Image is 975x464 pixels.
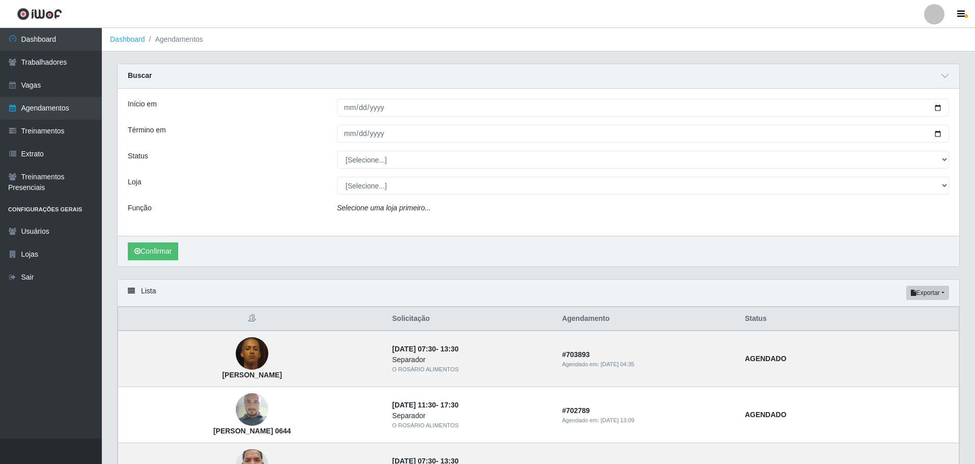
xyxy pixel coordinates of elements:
[128,177,141,187] label: Loja
[392,354,550,365] div: Separador
[556,307,739,331] th: Agendamento
[392,401,436,409] time: [DATE] 11:30
[222,371,282,379] strong: [PERSON_NAME]
[745,411,787,419] strong: AGENDADO
[110,35,145,43] a: Dashboard
[128,125,166,135] label: Término em
[118,280,959,307] div: Lista
[739,307,959,331] th: Status
[392,345,436,353] time: [DATE] 07:30
[128,203,152,213] label: Função
[236,381,268,439] img: Manoel Josivan da Cunha 0644
[128,71,152,79] strong: Buscar
[562,406,590,415] strong: # 702789
[337,99,949,117] input: 00/00/0000
[392,421,550,430] div: O ROSÁRIO ALIMENTOS
[562,360,733,369] div: Agendado em:
[562,350,590,359] strong: # 703893
[128,242,178,260] button: Confirmar
[392,411,550,421] div: Separador
[386,307,556,331] th: Solicitação
[145,34,203,45] li: Agendamentos
[562,416,733,425] div: Agendado em:
[392,401,458,409] strong: -
[601,361,634,367] time: [DATE] 04:35
[906,286,949,300] button: Exportar
[392,345,458,353] strong: -
[337,204,431,212] i: Selecione uma loja primeiro...
[440,345,459,353] time: 13:30
[337,125,949,143] input: 00/00/0000
[102,28,975,51] nav: breadcrumb
[236,332,268,375] img: Júlio Cesar Lima da Silva
[128,99,157,110] label: Início em
[128,151,148,161] label: Status
[392,365,550,374] div: O ROSÁRIO ALIMENTOS
[17,8,62,20] img: CoreUI Logo
[745,354,787,363] strong: AGENDADO
[440,401,459,409] time: 17:30
[213,427,291,435] strong: [PERSON_NAME] 0644
[601,417,634,423] time: [DATE] 13:09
